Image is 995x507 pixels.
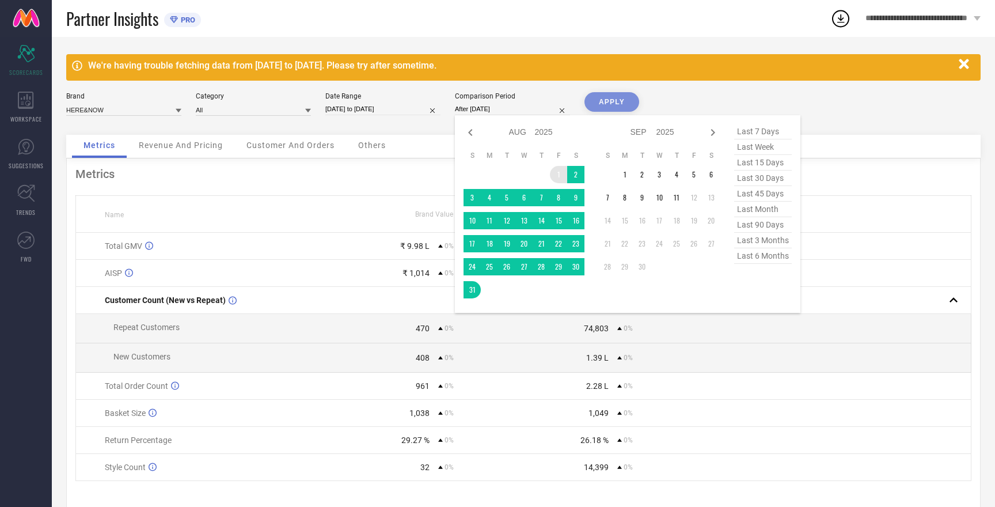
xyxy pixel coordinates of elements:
td: Mon Sep 01 2025 [616,166,633,183]
td: Mon Sep 08 2025 [616,189,633,206]
div: Brand [66,92,181,100]
span: 0% [624,382,633,390]
span: Repeat Customers [113,323,180,332]
td: Thu Aug 28 2025 [533,258,550,275]
td: Mon Sep 29 2025 [616,258,633,275]
td: Sat Sep 13 2025 [702,189,720,206]
span: 0% [624,324,633,332]
th: Monday [616,151,633,160]
div: 2.28 L [586,381,609,391]
td: Thu Sep 25 2025 [668,235,685,252]
div: Metrics [75,167,971,181]
td: Sun Aug 24 2025 [464,258,481,275]
td: Fri Sep 19 2025 [685,212,702,229]
div: Category [196,92,311,100]
td: Sun Aug 03 2025 [464,189,481,206]
td: Sun Sep 07 2025 [599,189,616,206]
span: last 7 days [734,124,792,139]
td: Tue Sep 09 2025 [633,189,651,206]
span: 0% [445,269,454,277]
td: Sat Sep 27 2025 [702,235,720,252]
span: 0% [445,354,454,362]
div: Next month [706,126,720,139]
td: Sat Aug 23 2025 [567,235,584,252]
span: 0% [445,436,454,444]
td: Fri Aug 29 2025 [550,258,567,275]
div: 961 [416,381,430,391]
div: 1.39 L [586,353,609,362]
span: 0% [445,382,454,390]
td: Sun Sep 28 2025 [599,258,616,275]
div: Date Range [325,92,440,100]
td: Sun Sep 21 2025 [599,235,616,252]
td: Wed Sep 03 2025 [651,166,668,183]
td: Fri Aug 08 2025 [550,189,567,206]
th: Friday [685,151,702,160]
span: TRENDS [16,208,36,217]
td: Wed Sep 10 2025 [651,189,668,206]
th: Friday [550,151,567,160]
th: Saturday [567,151,584,160]
span: last 6 months [734,248,792,264]
th: Tuesday [498,151,515,160]
td: Sat Aug 30 2025 [567,258,584,275]
div: 29.27 % [401,436,430,445]
span: Customer Count (New vs Repeat) [105,296,226,305]
td: Tue Sep 02 2025 [633,166,651,183]
th: Thursday [668,151,685,160]
span: last week [734,139,792,155]
td: Fri Aug 01 2025 [550,166,567,183]
td: Fri Aug 15 2025 [550,212,567,229]
span: Others [358,141,386,150]
td: Wed Sep 24 2025 [651,235,668,252]
span: New Customers [113,352,170,361]
div: 1,049 [588,408,609,418]
span: last 15 days [734,155,792,171]
td: Sat Aug 02 2025 [567,166,584,183]
td: Fri Sep 12 2025 [685,189,702,206]
th: Thursday [533,151,550,160]
div: 470 [416,324,430,333]
td: Mon Sep 15 2025 [616,212,633,229]
td: Thu Aug 21 2025 [533,235,550,252]
td: Mon Sep 22 2025 [616,235,633,252]
th: Saturday [702,151,720,160]
td: Sun Sep 14 2025 [599,212,616,229]
span: 0% [445,409,454,417]
div: ₹ 1,014 [402,268,430,278]
input: Select date range [325,103,440,115]
td: Wed Aug 27 2025 [515,258,533,275]
td: Thu Aug 14 2025 [533,212,550,229]
td: Tue Sep 30 2025 [633,258,651,275]
td: Tue Aug 26 2025 [498,258,515,275]
td: Thu Sep 04 2025 [668,166,685,183]
span: 0% [445,324,454,332]
div: 14,399 [584,463,609,472]
th: Tuesday [633,151,651,160]
span: last month [734,202,792,217]
td: Thu Sep 18 2025 [668,212,685,229]
span: 0% [445,242,454,250]
td: Fri Sep 26 2025 [685,235,702,252]
div: 1,038 [409,408,430,418]
div: Open download list [830,8,851,29]
span: Brand Value [415,210,453,218]
span: WORKSPACE [10,115,42,123]
span: Total GMV [105,241,142,251]
span: Total Order Count [105,381,168,391]
span: 0% [624,354,633,362]
td: Mon Aug 25 2025 [481,258,498,275]
span: 0% [624,409,633,417]
span: last 45 days [734,186,792,202]
span: Style Count [105,463,146,472]
th: Sunday [599,151,616,160]
div: 408 [416,353,430,362]
td: Sun Aug 17 2025 [464,235,481,252]
div: 74,803 [584,324,609,333]
td: Sat Sep 06 2025 [702,166,720,183]
td: Wed Aug 06 2025 [515,189,533,206]
span: SCORECARDS [9,68,43,77]
td: Tue Sep 23 2025 [633,235,651,252]
span: Metrics [83,141,115,150]
span: last 3 months [734,233,792,248]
